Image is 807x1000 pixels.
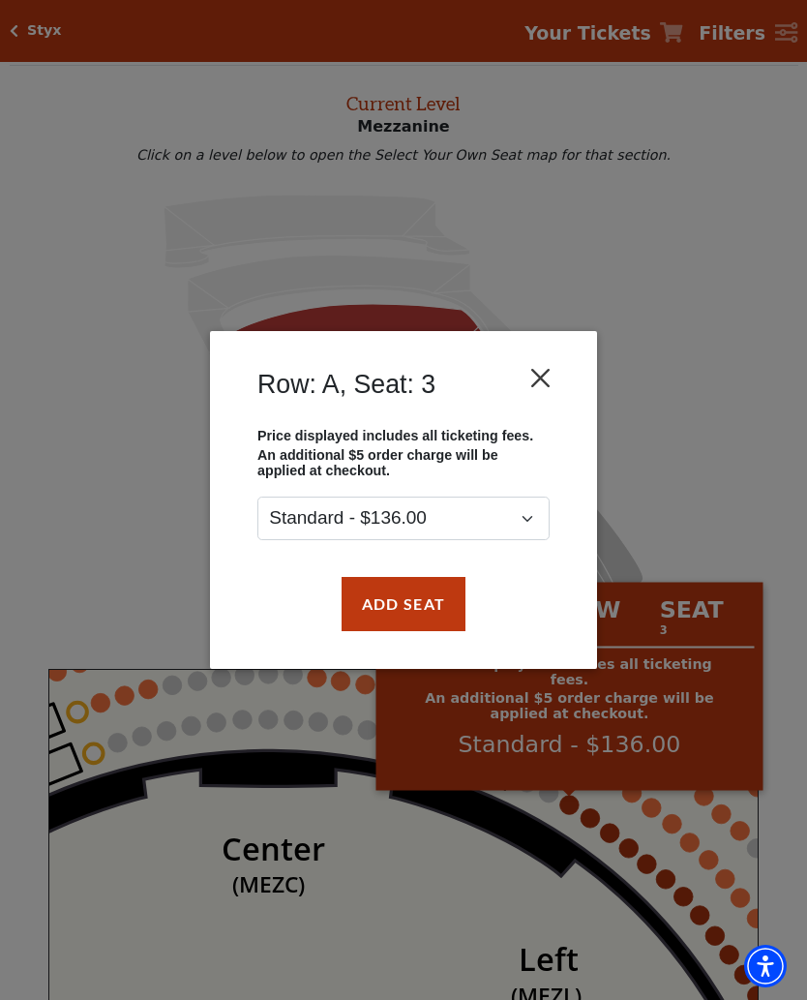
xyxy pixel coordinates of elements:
[523,359,559,396] button: Close
[257,369,435,400] h4: Row: A, Seat: 3
[744,945,787,987] div: Accessibility Menu
[257,427,550,442] p: Price displayed includes all ticketing fees.
[342,577,465,631] button: Add Seat
[257,447,550,478] p: An additional $5 order charge will be applied at checkout.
